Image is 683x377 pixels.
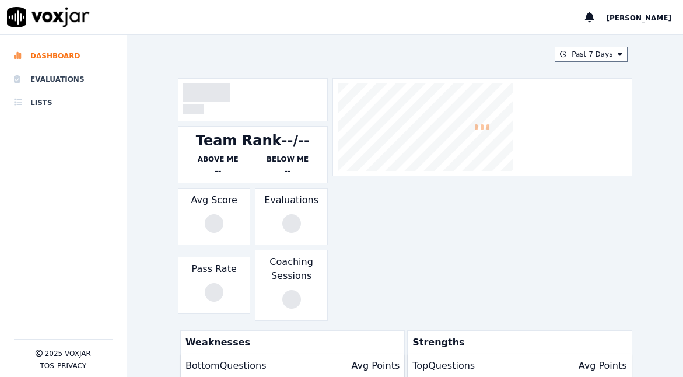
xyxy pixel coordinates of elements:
span: [PERSON_NAME] [606,14,671,22]
div: Evaluations [255,188,327,245]
a: Dashboard [14,44,113,68]
p: 2025 Voxjar [45,349,91,358]
img: voxjar logo [7,7,90,27]
p: Strengths [408,331,626,354]
p: Below Me [253,155,322,164]
div: Team Rank --/-- [196,131,310,150]
button: Privacy [57,361,86,371]
a: Evaluations [14,68,113,91]
p: Avg Points [351,359,400,373]
p: Weaknesses [181,331,400,354]
div: Avg Score [178,188,250,245]
p: Top Questions [412,359,475,373]
div: -- [183,164,253,178]
button: [PERSON_NAME] [606,11,683,25]
div: Pass Rate [178,257,250,314]
p: Avg Points [579,359,627,373]
p: Above Me [183,155,253,164]
div: Coaching Sessions [255,250,327,321]
button: Past 7 Days [555,47,627,62]
button: TOS [40,361,54,371]
div: -- [253,164,322,178]
p: Bottom Questions [185,359,267,373]
a: Lists [14,91,113,114]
